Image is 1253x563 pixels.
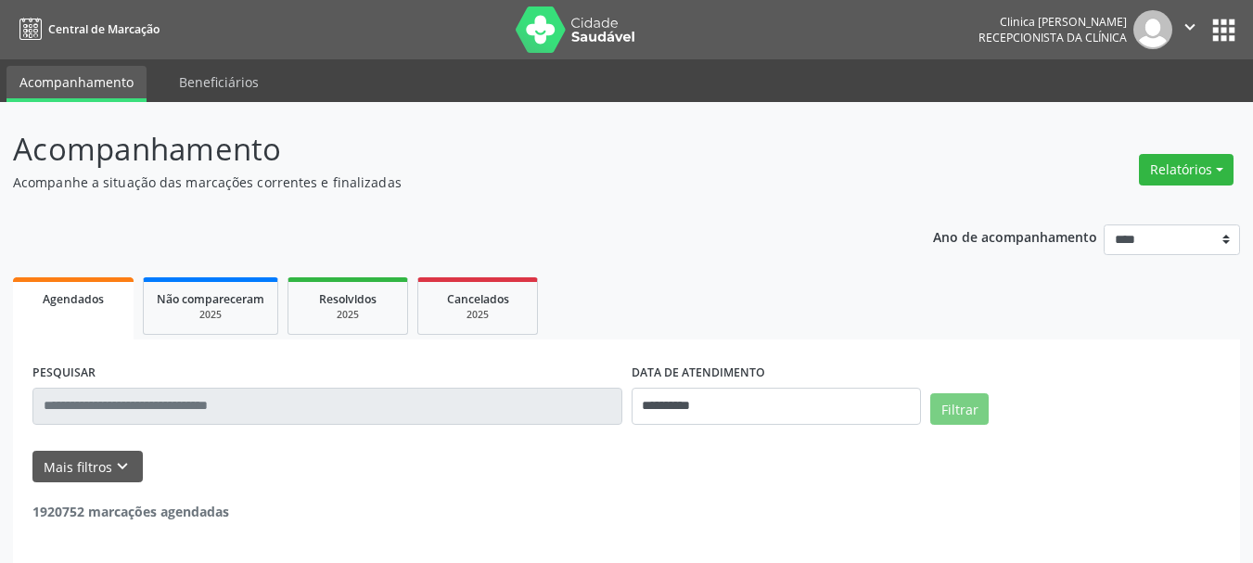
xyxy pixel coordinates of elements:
button: Relatórios [1139,154,1234,186]
span: Agendados [43,291,104,307]
label: DATA DE ATENDIMENTO [632,359,765,388]
p: Ano de acompanhamento [933,224,1097,248]
div: Clinica [PERSON_NAME] [978,14,1127,30]
span: Resolvidos [319,291,377,307]
a: Central de Marcação [13,14,160,45]
button: Filtrar [930,393,989,425]
button: Mais filtroskeyboard_arrow_down [32,451,143,483]
span: Recepcionista da clínica [978,30,1127,45]
img: img [1133,10,1172,49]
span: Cancelados [447,291,509,307]
button:  [1172,10,1208,49]
button: apps [1208,14,1240,46]
p: Acompanhe a situação das marcações correntes e finalizadas [13,173,872,192]
a: Beneficiários [166,66,272,98]
i:  [1180,17,1200,37]
div: 2025 [431,308,524,322]
i: keyboard_arrow_down [112,456,133,477]
p: Acompanhamento [13,126,872,173]
div: 2025 [157,308,264,322]
strong: 1920752 marcações agendadas [32,503,229,520]
span: Não compareceram [157,291,264,307]
div: 2025 [301,308,394,322]
span: Central de Marcação [48,21,160,37]
label: PESQUISAR [32,359,96,388]
a: Acompanhamento [6,66,147,102]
